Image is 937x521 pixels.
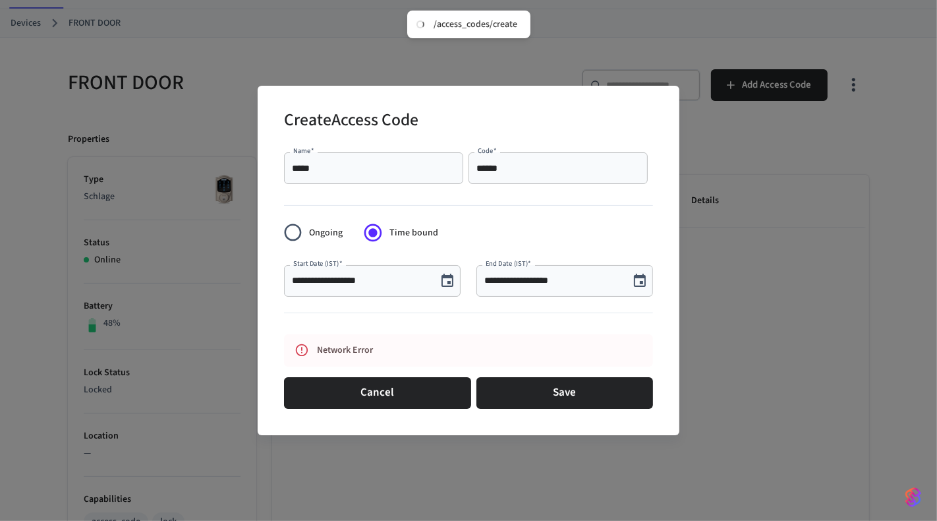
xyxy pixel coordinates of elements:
button: Cancel [284,377,471,409]
button: Save [476,377,653,409]
button: Choose date, selected date is Oct 13, 2025 [434,268,461,294]
label: Name [293,146,314,156]
span: Time bound [389,226,438,240]
h2: Create Access Code [284,102,418,142]
div: Network Error [317,338,595,363]
label: Code [478,146,497,156]
button: Choose date, selected date is Oct 15, 2025 [627,268,653,294]
img: SeamLogoGradient.69752ec5.svg [905,487,921,508]
label: End Date (IST) [486,259,531,269]
div: /access_codes/create [434,18,517,30]
span: Ongoing [309,226,343,240]
label: Start Date (IST) [293,259,342,269]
